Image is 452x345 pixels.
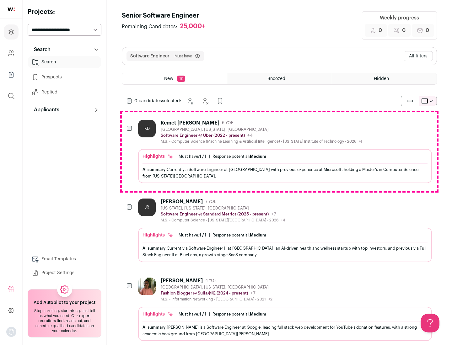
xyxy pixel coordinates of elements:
[30,46,51,53] p: Search
[8,8,15,11] img: wellfound-shorthand-0d5821cbd27db2630d0214b213865d53afaa358527fdda9d0ea32b1df1b89c2c.svg
[28,86,101,98] a: Replied
[404,51,433,61] button: All filters
[4,67,19,82] a: Company Lists
[199,95,211,107] button: Hide
[143,325,167,329] span: AI summary:
[138,278,432,341] a: [PERSON_NAME] 4 YOE [GEOGRAPHIC_DATA], [US_STATE], [GEOGRAPHIC_DATA] Fashion Blogger @ Suila水啦 (2...
[143,153,174,160] div: Highlights
[130,53,169,59] button: Software Engineer
[6,327,16,337] button: Open dropdown
[161,285,272,290] div: [GEOGRAPHIC_DATA], [US_STATE], [GEOGRAPHIC_DATA]
[161,206,285,211] div: [US_STATE], [US_STATE], [GEOGRAPHIC_DATA]
[28,289,101,337] a: Add Autopilot to your project Stop scrolling, start hiring. Just tell us what you need. Our exper...
[199,312,207,316] span: 1 / 1
[281,218,285,222] span: +4
[374,77,389,81] span: Hidden
[138,199,156,216] div: JR
[138,120,432,183] a: KD Kemet [PERSON_NAME] 6 YOE [GEOGRAPHIC_DATA], [US_STATE], [GEOGRAPHIC_DATA] Software Engineer @...
[164,77,173,81] span: New
[247,133,253,138] span: +4
[177,76,185,82] span: 10
[380,14,419,22] div: Weekly progress
[143,245,428,258] div: Currently a Software Engineer II at [GEOGRAPHIC_DATA], an AI-driven health and wellness startup w...
[28,267,101,279] a: Project Settings
[214,95,226,107] button: Add to Prospects
[213,312,266,317] div: Response potential:
[32,308,97,333] div: Stop scrolling, start hiring. Just tell us what you need. Our expert recruiters find, reach out, ...
[161,218,285,223] div: M.S. - Computer Science - [US_STATE][GEOGRAPHIC_DATA] - 2026
[421,314,439,332] iframe: Help Scout Beacon - Open
[28,253,101,265] a: Email Templates
[267,77,285,81] span: Snoozed
[179,154,266,159] ul: |
[161,139,362,144] div: M.S. - Computer Science (Machine Learning & Artificial Intelligence) - [US_STATE] Institute of Te...
[143,167,167,172] span: AI summary:
[30,106,59,114] p: Applicants
[184,95,196,107] button: Snooze
[134,99,162,103] span: 0 candidates
[28,103,101,116] button: Applicants
[359,140,362,143] span: +1
[122,11,212,20] h1: Senior Software Engineer
[268,297,272,301] span: +2
[138,199,432,262] a: JR [PERSON_NAME] 7 YOE [US_STATE], [US_STATE], [GEOGRAPHIC_DATA] Software Engineer @ Standard Met...
[332,73,437,84] a: Hidden
[179,312,266,317] ul: |
[250,233,266,237] span: Medium
[402,27,406,34] span: 0
[28,71,101,83] a: Prospects
[161,278,203,284] div: [PERSON_NAME]
[250,312,266,316] span: Medium
[4,24,19,40] a: Projects
[199,154,207,158] span: 1 / 1
[4,46,19,61] a: Company and ATS Settings
[250,291,256,295] span: +7
[180,23,205,30] div: 25,000+
[179,233,266,238] ul: |
[161,120,219,126] div: Kemet [PERSON_NAME]
[161,199,203,205] div: [PERSON_NAME]
[28,56,101,68] a: Search
[179,154,207,159] div: Must have:
[213,233,266,238] div: Response potential:
[143,166,428,179] div: Currently a Software Engineer at [GEOGRAPHIC_DATA] with previous experience at Microsoft, holding...
[34,300,95,306] h2: Add Autopilot to your project
[122,23,177,30] span: Remaining Candidates:
[161,212,269,217] p: Software Engineer @ Standard Metrics (2025 - present)
[6,327,16,337] img: nopic.png
[161,297,272,302] div: M.S. - Information Networking - [GEOGRAPHIC_DATA] - 2021
[179,233,207,238] div: Must have:
[138,278,156,295] img: ebffc8b94a612106133ad1a79c5dcc917f1f343d62299c503ebb759c428adb03.jpg
[143,232,174,238] div: Highlights
[175,54,192,59] span: Must have
[227,73,332,84] a: Snoozed
[134,98,181,104] span: selected:
[250,154,266,158] span: Medium
[205,278,217,283] span: 4 YOE
[222,120,233,125] span: 6 YOE
[179,312,207,317] div: Must have:
[161,127,362,132] div: [GEOGRAPHIC_DATA], [US_STATE], [GEOGRAPHIC_DATA]
[379,27,382,34] span: 0
[143,311,174,317] div: Highlights
[205,199,216,204] span: 7 YOE
[143,246,167,250] span: AI summary:
[271,212,276,216] span: +7
[28,43,101,56] button: Search
[143,324,428,337] div: [PERSON_NAME] is a Software Engineer at Google, leading full stack web development for YouTube's ...
[213,154,266,159] div: Response potential:
[161,133,245,138] p: Software Engineer @ Uber (2022 - present)
[161,291,248,296] p: Fashion Blogger @ Suila水啦 (2024 - present)
[199,233,207,237] span: 1 / 1
[28,8,101,16] h2: Projects:
[426,27,429,34] span: 0
[138,120,156,137] div: KD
